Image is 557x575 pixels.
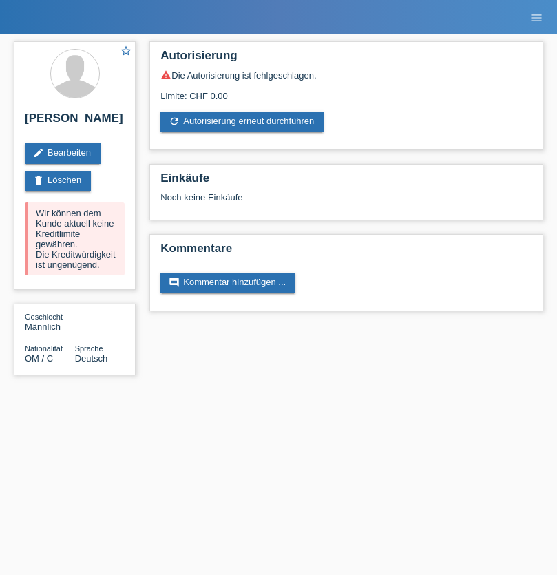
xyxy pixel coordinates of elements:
h2: Einkäufe [160,171,532,192]
div: Männlich [25,311,75,332]
a: menu [523,13,550,21]
h2: Kommentare [160,242,532,262]
a: star_border [120,45,132,59]
a: deleteLöschen [25,171,91,191]
span: Oman / C / 20.03.2021 [25,353,53,364]
span: Deutsch [75,353,108,364]
i: warning [160,70,171,81]
h2: [PERSON_NAME] [25,112,125,132]
a: editBearbeiten [25,143,101,164]
i: edit [33,147,44,158]
i: refresh [169,116,180,127]
a: refreshAutorisierung erneut durchführen [160,112,324,132]
h2: Autorisierung [160,49,532,70]
span: Nationalität [25,344,63,353]
i: comment [169,277,180,288]
div: Wir können dem Kunde aktuell keine Kreditlimite gewähren. Die Kreditwürdigkeit ist ungenügend. [25,202,125,275]
i: menu [529,11,543,25]
div: Limite: CHF 0.00 [160,81,532,101]
i: star_border [120,45,132,57]
a: commentKommentar hinzufügen ... [160,273,295,293]
span: Sprache [75,344,103,353]
div: Die Autorisierung ist fehlgeschlagen. [160,70,532,81]
span: Geschlecht [25,313,63,321]
div: Noch keine Einkäufe [160,192,532,213]
i: delete [33,175,44,186]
